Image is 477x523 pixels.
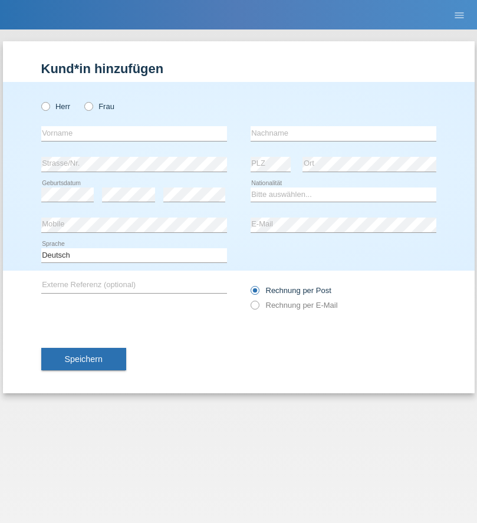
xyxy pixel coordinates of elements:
[41,102,71,111] label: Herr
[453,9,465,21] i: menu
[65,354,103,364] span: Speichern
[251,301,338,310] label: Rechnung per E-Mail
[41,61,436,76] h1: Kund*in hinzufügen
[448,11,471,18] a: menu
[84,102,114,111] label: Frau
[251,286,331,295] label: Rechnung per Post
[41,102,49,110] input: Herr
[41,348,126,370] button: Speichern
[251,301,258,315] input: Rechnung per E-Mail
[84,102,92,110] input: Frau
[251,286,258,301] input: Rechnung per Post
